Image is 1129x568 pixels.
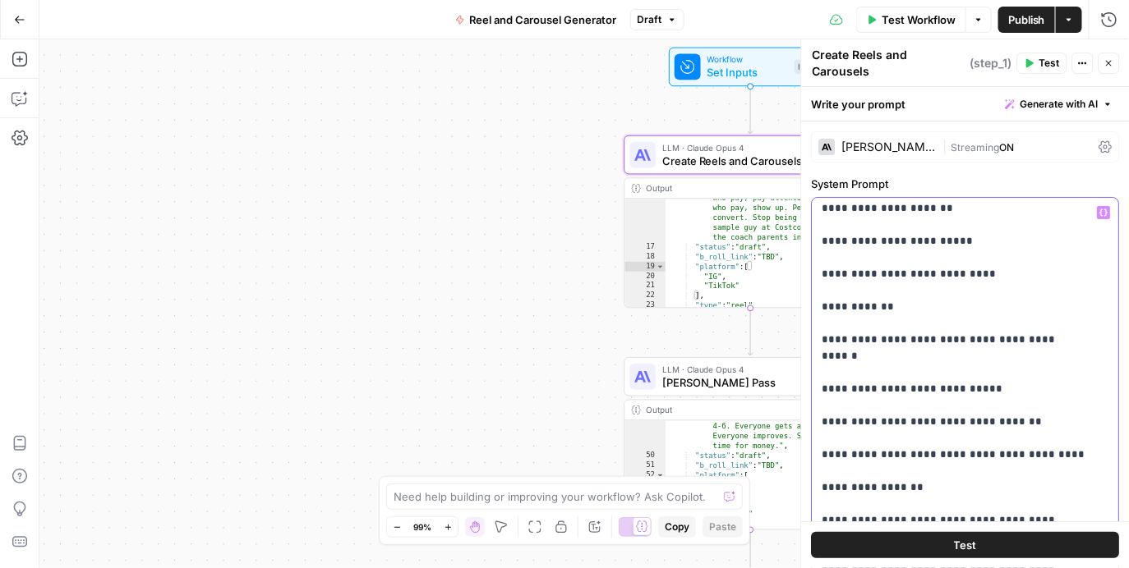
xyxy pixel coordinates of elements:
[662,153,834,169] span: Create Reels and Carousels
[707,64,788,80] span: Set Inputs
[951,141,999,153] span: Streaming
[662,141,834,154] span: LLM · Claude Opus 4
[999,94,1120,115] button: Generate with AI
[812,532,1120,558] button: Test
[646,181,832,195] div: Output
[624,272,666,282] div: 20
[624,282,666,291] div: 21
[954,537,977,553] span: Test
[656,262,665,272] span: Toggle code folding, rows 19 through 22
[413,520,431,534] span: 99%
[624,451,666,460] div: 50
[624,262,666,272] div: 19
[662,374,832,391] span: [PERSON_NAME] Pass
[665,520,689,534] span: Copy
[748,86,753,134] g: Edge from start to step_1
[882,11,956,28] span: Test Workflow
[703,516,743,538] button: Paste
[707,53,788,66] span: Workflow
[1021,97,1099,112] span: Generate with AI
[624,48,877,87] div: WorkflowSet InputsInputs
[658,516,696,538] button: Copy
[1008,11,1045,28] span: Publish
[1017,53,1067,74] button: Test
[998,7,1055,33] button: Publish
[842,141,937,153] div: [PERSON_NAME] Opus 4
[470,11,617,28] span: Reel and Carousel Generator
[624,301,666,311] div: 23
[812,176,1120,192] label: System Prompt
[624,135,877,309] div: LLM · Claude Opus 4Create Reels and CarouselsStep 1Output who pay, pay attention. People who pay,...
[624,242,666,252] div: 17
[646,404,832,417] div: Output
[624,470,666,480] div: 52
[662,363,832,376] span: LLM · Claude Opus 4
[656,470,665,480] span: Toggle code folding, rows 52 through 55
[942,138,951,154] span: |
[630,9,684,30] button: Draft
[1039,56,1060,71] span: Test
[624,252,666,262] div: 18
[970,55,1012,71] span: ( step_1 )
[999,141,1014,153] span: ON
[624,357,877,530] div: LLM · Claude Opus 4[PERSON_NAME] PassStep 2Output 4-6. Everyone gets attention. Everyone improves...
[709,520,736,534] span: Paste
[624,291,666,301] div: 22
[856,7,965,33] button: Test Workflow
[624,460,666,470] div: 51
[813,47,966,80] textarea: Create Reels and Carousels
[445,7,627,33] button: Reel and Carousel Generator
[748,308,753,355] g: Edge from step_1 to step_2
[638,12,662,27] span: Draft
